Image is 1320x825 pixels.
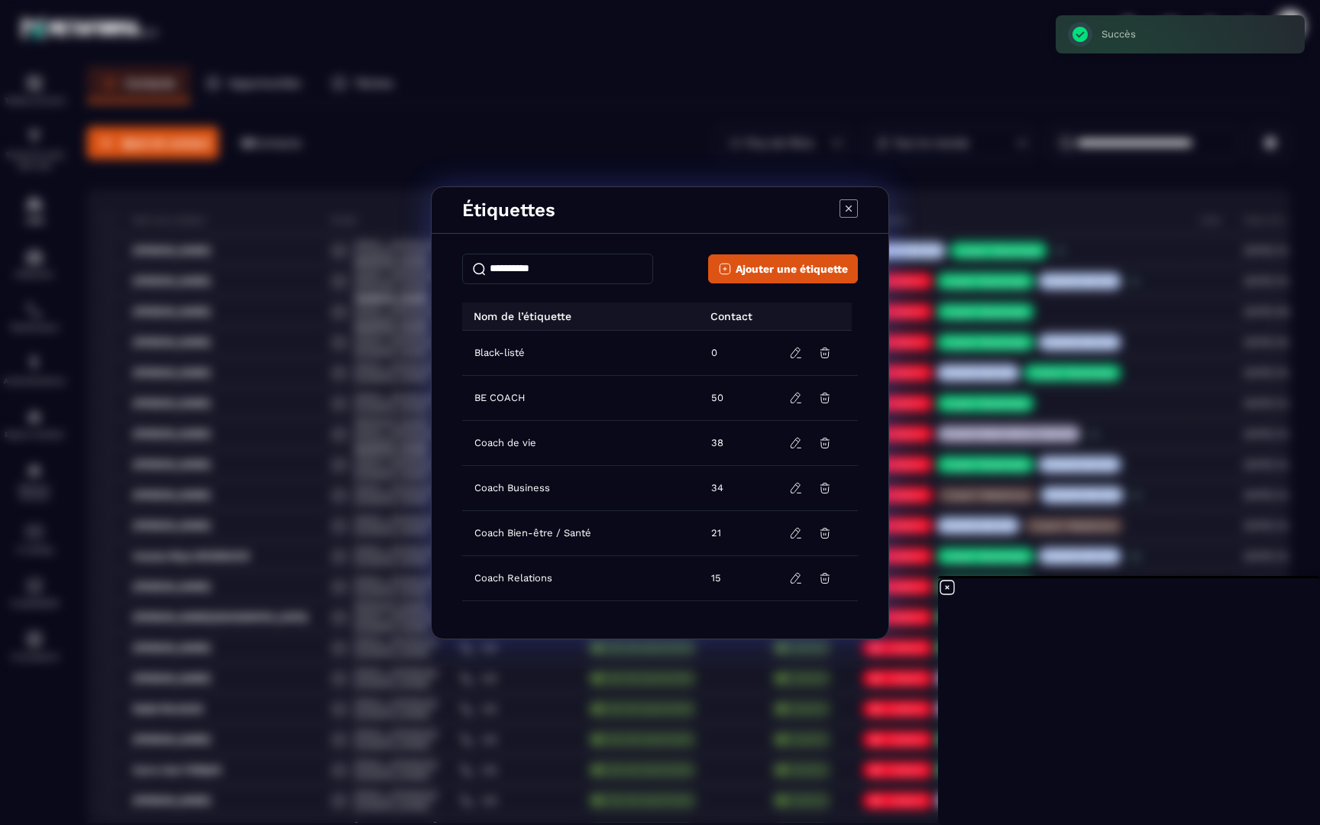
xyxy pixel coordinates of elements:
[474,527,591,539] span: Coach Bien-être / Santé
[708,254,858,283] button: Ajouter une étiquette
[702,555,772,600] td: 15
[702,510,772,555] td: 21
[736,261,848,277] span: Ajouter une étiquette
[702,375,772,420] td: 50
[474,347,525,359] span: Black-listé
[702,465,772,510] td: 34
[702,600,772,645] td: 12
[462,199,555,221] p: Étiquettes
[474,437,536,449] span: Coach de vie
[474,482,550,494] span: Coach Business
[702,331,772,376] td: 0
[702,420,772,465] td: 38
[474,392,526,404] span: BE COACH
[699,310,752,322] p: Contact
[462,310,571,322] p: Nom de l’étiquette
[474,572,552,584] span: Coach Relations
